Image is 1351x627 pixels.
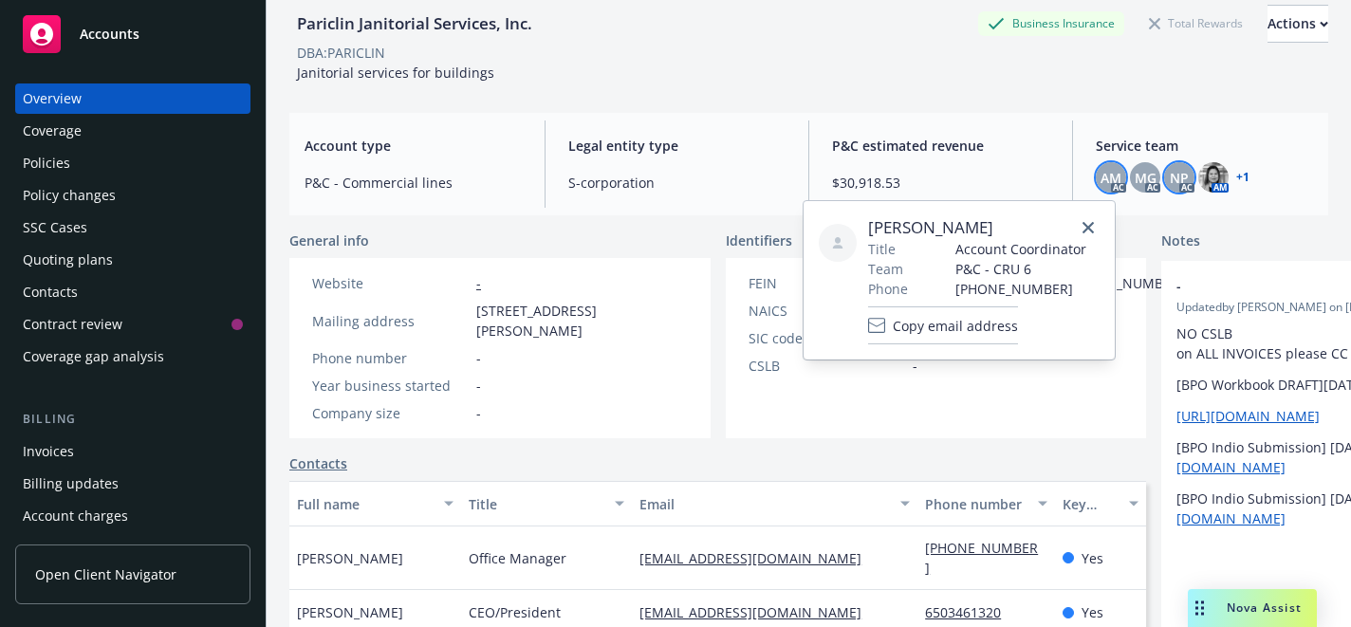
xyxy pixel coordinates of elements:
a: close [1077,216,1100,239]
a: Overview [15,83,250,114]
button: Actions [1268,5,1328,43]
a: Contacts [289,453,347,473]
div: Coverage [23,116,82,146]
div: Invoices [23,436,74,467]
div: Billing updates [23,469,119,499]
div: Phone number [312,348,469,368]
div: Contacts [23,277,78,307]
span: - [476,403,481,423]
span: General info [289,231,369,250]
button: Key contact [1055,481,1146,526]
span: Accounts [80,27,139,42]
span: Account type [305,136,522,156]
a: Contract review [15,309,250,340]
span: [PERSON_NAME] [868,216,1086,239]
span: Title [868,239,896,259]
div: Key contact [1063,494,1118,514]
div: SSC Cases [23,212,87,243]
div: NAICS [749,301,905,321]
span: - [476,348,481,368]
button: Nova Assist [1188,589,1317,627]
div: CSLB [749,356,905,376]
span: Legal entity type [568,136,786,156]
span: [PHONE_NUMBER] [955,279,1086,299]
div: Coverage gap analysis [23,341,164,372]
a: Accounts [15,8,250,61]
a: Coverage gap analysis [15,341,250,372]
div: Company size [312,403,469,423]
span: $30,918.53 [832,173,1049,193]
div: Quoting plans [23,245,113,275]
span: - [913,356,917,376]
div: Year business started [312,376,469,396]
span: Account Coordinator [955,239,1086,259]
div: Business Insurance [978,11,1124,35]
div: Pariclin Janitorial Services, Inc. [289,11,540,36]
a: - [476,274,481,292]
a: Quoting plans [15,245,250,275]
img: photo [1198,162,1229,193]
span: Office Manager [469,548,566,568]
a: Invoices [15,436,250,467]
a: +1 [1236,172,1249,183]
span: CEO/President [469,602,561,622]
span: S-corporation [568,173,786,193]
span: MG [1135,168,1157,188]
span: P&C - CRU 6 [955,259,1086,279]
div: Account charges [23,501,128,531]
div: Mailing address [312,311,469,331]
span: Team [868,259,903,279]
span: Nova Assist [1227,599,1302,616]
a: Policies [15,148,250,178]
a: [EMAIL_ADDRESS][DOMAIN_NAME] [639,549,877,567]
span: NP [1170,168,1189,188]
div: FEIN [749,273,905,293]
a: 6503461320 [925,603,1016,621]
a: Contacts [15,277,250,307]
span: [PERSON_NAME] [297,548,403,568]
a: SSC Cases [15,212,250,243]
div: Total Rewards [1139,11,1252,35]
div: Full name [297,494,433,514]
span: Notes [1161,231,1200,253]
a: [EMAIL_ADDRESS][DOMAIN_NAME] [639,603,877,621]
div: Drag to move [1188,589,1212,627]
span: Open Client Navigator [35,564,176,584]
button: Copy email address [868,306,1018,344]
a: Policy changes [15,180,250,211]
span: Phone [868,279,908,299]
div: Contract review [23,309,122,340]
a: Account charges [15,501,250,531]
a: Billing updates [15,469,250,499]
span: Identifiers [726,231,792,250]
button: Phone number [917,481,1054,526]
span: Janitorial services for buildings [297,64,494,82]
div: Phone number [925,494,1026,514]
div: Title [469,494,604,514]
span: Yes [1082,548,1103,568]
a: [PHONE_NUMBER] [925,539,1038,577]
div: Website [312,273,469,293]
span: P&C estimated revenue [832,136,1049,156]
span: AM [1101,168,1121,188]
div: SIC code [749,328,905,348]
div: Billing [15,410,250,429]
span: - [476,376,481,396]
div: Actions [1268,6,1328,42]
button: Title [461,481,633,526]
span: Service team [1096,136,1313,156]
button: Full name [289,481,461,526]
span: Yes [1082,602,1103,622]
span: Copy email address [893,316,1018,336]
span: [STREET_ADDRESS][PERSON_NAME] [476,301,688,341]
div: Policy changes [23,180,116,211]
a: [URL][DOMAIN_NAME] [1176,407,1320,425]
button: Email [632,481,917,526]
span: [PERSON_NAME] [297,602,403,622]
a: Coverage [15,116,250,146]
span: P&C - Commercial lines [305,173,522,193]
div: DBA: PARICLIN [297,43,385,63]
div: Email [639,494,889,514]
div: Overview [23,83,82,114]
div: Policies [23,148,70,178]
